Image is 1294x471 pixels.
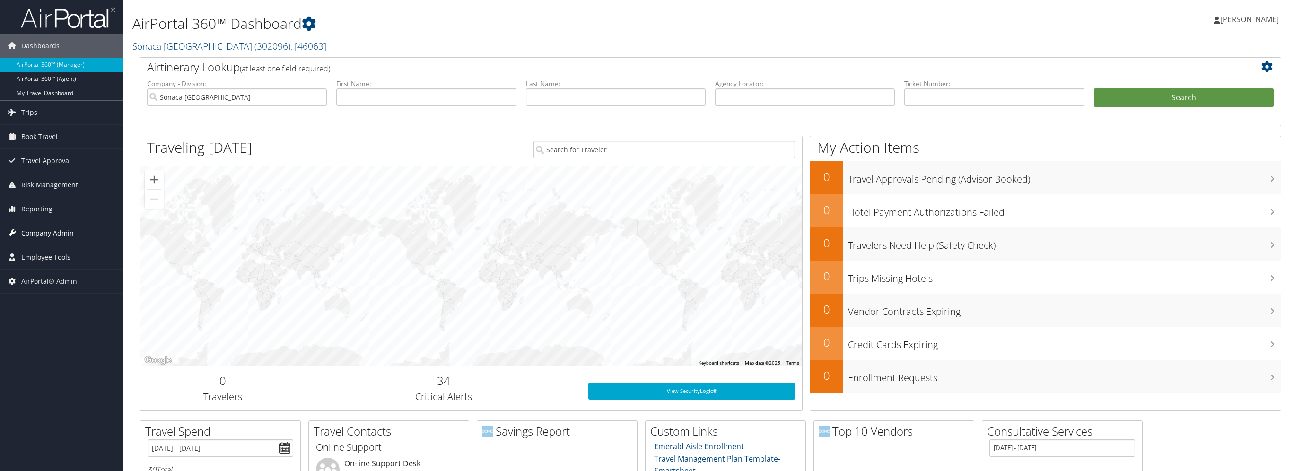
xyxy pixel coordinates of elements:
img: airportal-logo.png [21,6,115,28]
h2: 0 [810,201,843,218]
h2: Savings Report [482,423,637,439]
h2: 34 [313,372,574,388]
h2: Airtinerary Lookup [147,59,1179,75]
span: Trips [21,100,37,124]
h1: Traveling [DATE] [147,137,252,157]
h1: AirPortal 360™ Dashboard [132,13,903,33]
a: [PERSON_NAME] [1214,5,1288,33]
a: 0Trips Missing Hotels [810,260,1281,293]
a: Open this area in Google Maps (opens a new window) [142,354,174,366]
label: Agency Locator: [715,78,895,88]
label: Ticket Number: [904,78,1084,88]
label: Last Name: [526,78,706,88]
h3: Travel Approvals Pending (Advisor Booked) [848,167,1281,185]
button: Zoom out [145,189,164,208]
span: Company Admin [21,221,74,244]
h2: Custom Links [650,423,805,439]
span: Dashboards [21,34,60,57]
h2: 0 [810,268,843,284]
span: , [ 46063 ] [290,39,326,52]
img: domo-logo.png [819,425,830,436]
button: Search [1094,88,1274,107]
span: Employee Tools [21,245,70,269]
span: Reporting [21,197,52,220]
label: Company - Division: [147,78,327,88]
a: Sonaca [GEOGRAPHIC_DATA] [132,39,326,52]
h2: 0 [810,334,843,350]
a: Terms (opens in new tab) [786,360,799,365]
button: Zoom in [145,170,164,189]
h1: My Action Items [810,137,1281,157]
span: [PERSON_NAME] [1220,14,1279,24]
h2: 0 [147,372,298,388]
span: Map data ©2025 [745,360,780,365]
h2: 0 [810,235,843,251]
h3: Credit Cards Expiring [848,333,1281,351]
a: View SecurityLogic® [588,382,795,399]
button: Keyboard shortcuts [699,359,739,366]
span: Book Travel [21,124,58,148]
a: 0Travel Approvals Pending (Advisor Booked) [810,161,1281,194]
h3: Trips Missing Hotels [848,267,1281,285]
h2: Travel Spend [145,423,300,439]
h2: 0 [810,168,843,184]
h3: Enrollment Requests [848,366,1281,384]
span: ( 302096 ) [254,39,290,52]
h2: Top 10 Vendors [819,423,974,439]
span: Risk Management [21,173,78,196]
h3: Travelers Need Help (Safety Check) [848,234,1281,252]
a: Emerald Aisle Enrollment [654,441,744,451]
h3: Critical Alerts [313,390,574,403]
img: Google [142,354,174,366]
label: First Name: [336,78,516,88]
img: domo-logo.png [482,425,493,436]
h2: Consultative Services [987,423,1142,439]
a: 0Vendor Contracts Expiring [810,293,1281,326]
span: (at least one field required) [240,63,330,73]
h2: Travel Contacts [314,423,469,439]
span: Travel Approval [21,148,71,172]
a: 0Travelers Need Help (Safety Check) [810,227,1281,260]
h3: Vendor Contracts Expiring [848,300,1281,318]
h3: Travelers [147,390,298,403]
h2: 0 [810,367,843,383]
h3: Online Support [316,440,462,454]
span: AirPortal® Admin [21,269,77,293]
input: Search for Traveler [533,140,795,158]
a: 0Hotel Payment Authorizations Failed [810,194,1281,227]
h2: 0 [810,301,843,317]
a: 0Enrollment Requests [810,359,1281,392]
h3: Hotel Payment Authorizations Failed [848,201,1281,218]
a: 0Credit Cards Expiring [810,326,1281,359]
